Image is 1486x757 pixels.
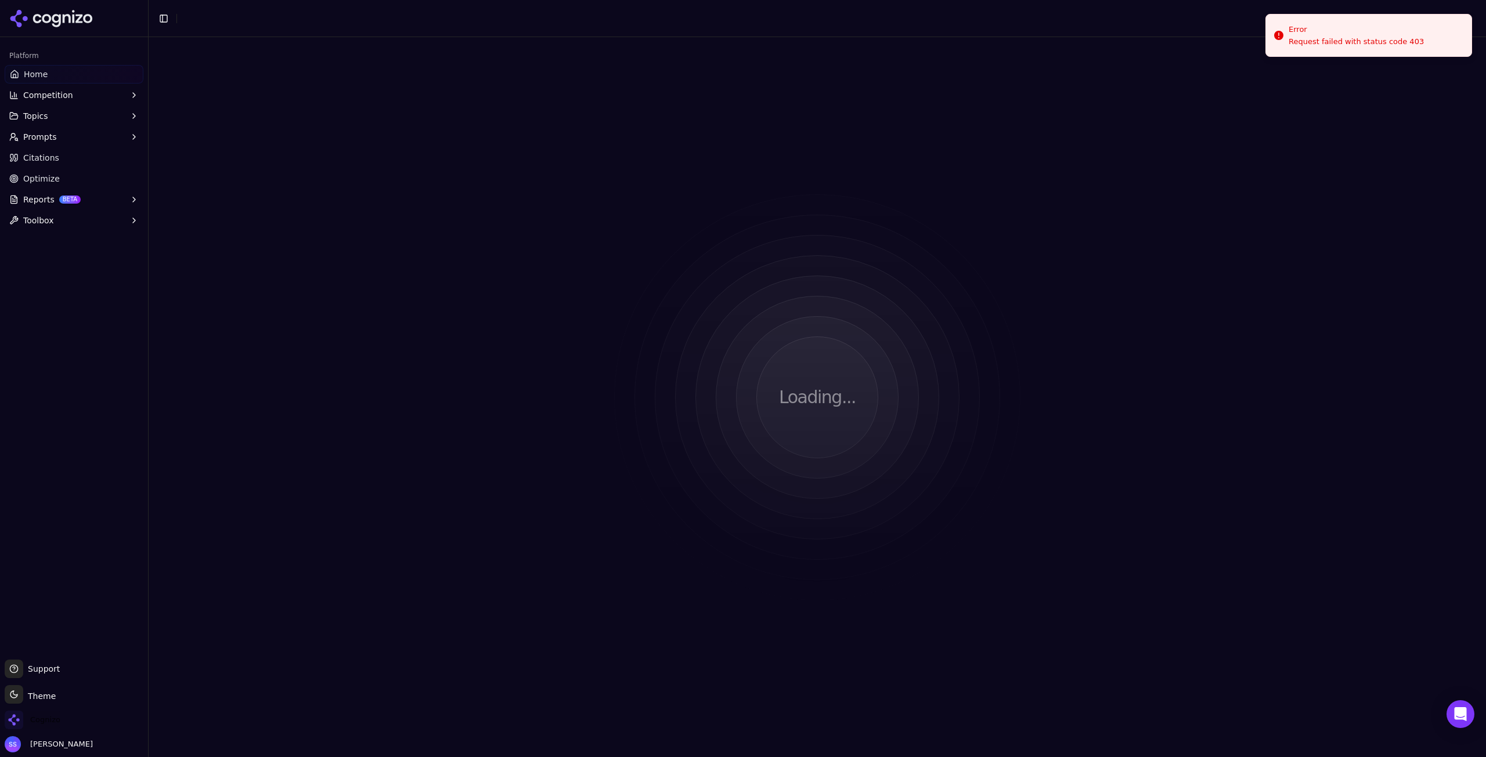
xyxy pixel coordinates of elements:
img: Salih Sağdilek [5,736,21,752]
a: Home [5,65,143,84]
span: Prompts [23,131,57,143]
div: Open Intercom Messenger [1447,700,1474,728]
img: Cognizo [5,711,23,729]
span: [PERSON_NAME] [26,739,93,749]
div: Request failed with status code 403 [1289,37,1424,47]
span: Toolbox [23,215,54,226]
span: Competition [23,89,73,101]
button: ReportsBETA [5,190,143,209]
div: Error [1289,24,1424,35]
div: Platform [5,46,143,65]
button: Open organization switcher [5,711,60,729]
a: Citations [5,148,143,167]
span: Reports [23,194,55,205]
span: Home [24,68,48,80]
span: Cognizo [30,715,60,725]
button: Open user button [5,736,93,752]
p: Loading... [779,387,856,408]
span: Topics [23,110,48,122]
a: Optimize [5,169,143,188]
span: Theme [23,691,56,701]
button: Prompts [5,128,143,146]
span: Support [23,663,60,675]
button: Toolbox [5,211,143,230]
span: Citations [23,152,59,164]
span: BETA [59,195,81,204]
button: Competition [5,86,143,104]
span: Optimize [23,173,60,184]
button: Topics [5,107,143,125]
